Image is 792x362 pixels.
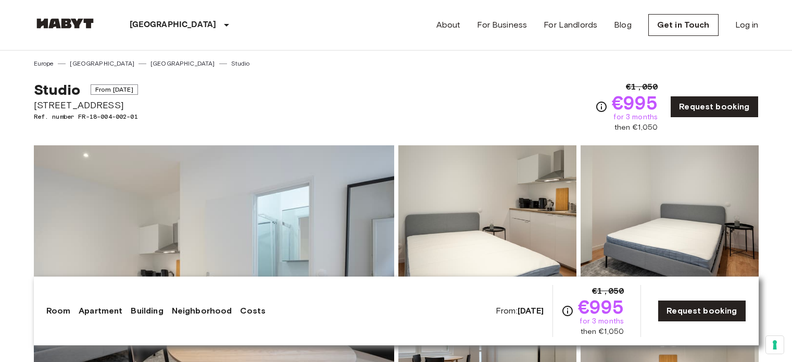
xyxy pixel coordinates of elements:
a: For Business [477,19,527,31]
a: Costs [240,305,266,317]
svg: Check cost overview for full price breakdown. Please note that discounts apply to new joiners onl... [595,101,608,113]
a: Get in Touch [648,14,719,36]
span: €1,050 [626,81,658,93]
a: Room [46,305,71,317]
span: €995 [612,93,658,112]
span: €1,050 [592,285,624,297]
a: Europe [34,59,54,68]
img: Habyt [34,18,96,29]
a: Studio [231,59,250,68]
span: for 3 months [580,316,624,327]
img: Picture of unit FR-18-004-002-01 [581,145,759,282]
img: Picture of unit FR-18-004-002-01 [398,145,576,282]
button: Your consent preferences for tracking technologies [766,336,784,354]
span: [STREET_ADDRESS] [34,98,138,112]
span: Studio [34,81,81,98]
span: From: [496,305,544,317]
span: for 3 months [613,112,658,122]
span: then €1,050 [581,327,624,337]
span: €995 [578,297,624,316]
a: Blog [614,19,632,31]
a: Building [131,305,163,317]
a: About [436,19,461,31]
a: Neighborhood [172,305,232,317]
p: [GEOGRAPHIC_DATA] [130,19,217,31]
span: From [DATE] [91,84,138,95]
a: [GEOGRAPHIC_DATA] [150,59,215,68]
svg: Check cost overview for full price breakdown. Please note that discounts apply to new joiners onl... [561,305,574,317]
a: For Landlords [544,19,597,31]
a: [GEOGRAPHIC_DATA] [70,59,134,68]
span: then €1,050 [614,122,658,133]
a: Request booking [670,96,758,118]
a: Apartment [79,305,122,317]
span: Ref. number FR-18-004-002-01 [34,112,138,121]
a: Log in [735,19,759,31]
b: [DATE] [518,306,544,316]
a: Request booking [658,300,746,322]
